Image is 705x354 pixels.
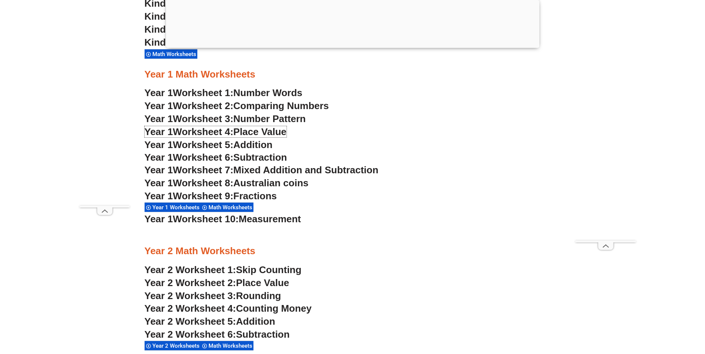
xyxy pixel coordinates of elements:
span: Worksheet 6: [173,152,233,163]
a: Year 1Worksheet 2:Comparing Numbers [145,100,329,111]
span: Skip Counting [236,264,301,275]
span: Comparing Numbers [233,100,329,111]
span: Year 2 Worksheet 4: [145,303,236,314]
a: Year 2 Worksheet 5:Addition [145,316,275,327]
span: Worksheet 4: [173,126,233,137]
span: Year 2 Worksheets [152,342,202,349]
h3: Year 2 Math Worksheets [145,245,561,258]
span: Year 2 Worksheet 5: [145,316,236,327]
a: Year 1Worksheet 1:Number Words [145,87,303,98]
a: Year 1Worksheet 5:Addition [145,139,273,150]
span: Worksheet 5: [173,139,233,150]
span: Addition [236,316,275,327]
div: Year 2 Worksheets [145,341,201,351]
a: Year 2 Worksheet 4:Counting Money [145,303,312,314]
span: Fractions [233,190,277,201]
iframe: Chat Widget [581,270,705,354]
iframe: Advertisement [575,18,636,240]
a: Year 2 Worksheet 1:Skip Counting [145,264,302,275]
span: Kinder [145,37,175,48]
span: Year 2 Worksheet 6: [145,329,236,340]
span: Worksheet 3: [173,113,233,124]
span: Worksheet 9: [173,190,233,201]
span: Year 2 Worksheet 2: [145,277,236,288]
span: Addition [233,139,272,150]
div: Math Worksheets [201,341,253,351]
span: Year 2 Worksheet 1: [145,264,236,275]
span: Math Worksheets [152,51,198,58]
span: Subtraction [236,329,290,340]
a: Year 1Worksheet 7:Mixed Addition and Subtraction [145,164,379,176]
span: Year 1 Worksheets [152,204,202,211]
span: Rounding [236,290,281,301]
span: Year 2 Worksheet 3: [145,290,236,301]
a: Year 2 Worksheet 3:Rounding [145,290,281,301]
span: Mixed Addition and Subtraction [233,164,378,176]
a: Year 2 Worksheet 2:Place Value [145,277,290,288]
span: Math Worksheets [208,204,255,211]
span: Worksheet 7: [173,164,233,176]
span: Australian coins [233,177,308,189]
span: Number Pattern [233,113,306,124]
span: Worksheet 1: [173,87,233,98]
span: Worksheet 2: [173,100,233,111]
a: Year 2 Worksheet 6:Subtraction [145,329,290,340]
span: Worksheet 8: [173,177,233,189]
span: Place Value [236,277,289,288]
span: Kinder [145,24,175,35]
div: Year 1 Worksheets [145,202,201,212]
a: Year 1Worksheet 3:Number Pattern [145,113,306,124]
div: Math Worksheets [145,49,197,59]
a: Year 1Worksheet 8:Australian coins [145,177,308,189]
a: Year 1Worksheet 9:Fractions [145,190,277,201]
span: Counting Money [236,303,312,314]
span: Place Value [233,126,287,137]
span: Measurement [239,213,301,224]
span: Subtraction [233,152,287,163]
span: Math Worksheets [208,342,255,349]
div: Math Worksheets [201,202,253,212]
span: Worksheet 10: [173,213,239,224]
span: Number Words [233,87,303,98]
a: Year 1Worksheet 6:Subtraction [145,152,287,163]
a: Year 1Worksheet 10:Measurement [145,213,301,224]
span: Kinder [145,11,175,22]
iframe: Advertisement [80,18,130,206]
h3: Year 1 Math Worksheets [145,68,561,81]
a: Year 1Worksheet 4:Place Value [145,126,287,137]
